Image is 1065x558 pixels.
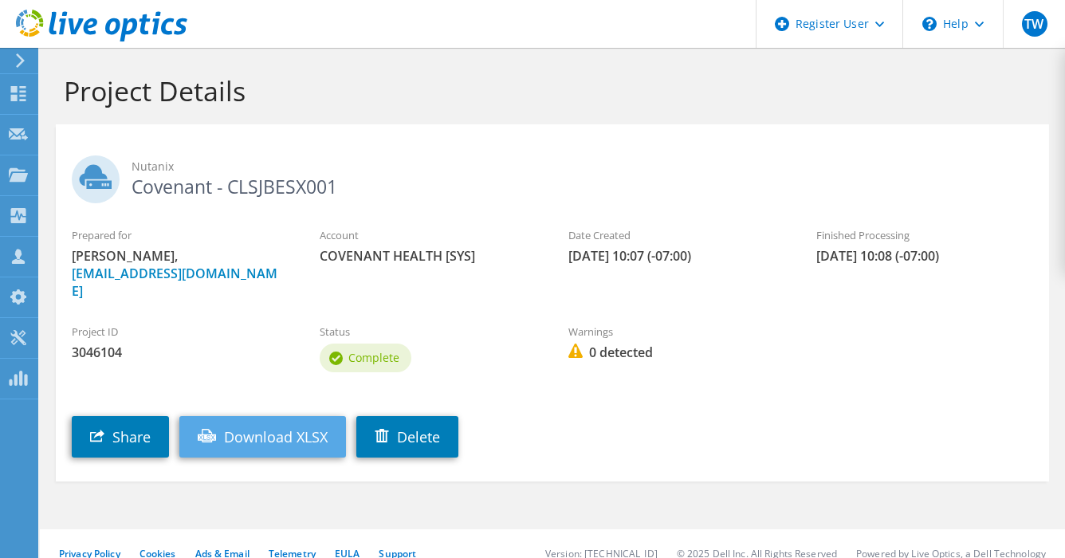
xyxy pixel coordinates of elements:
[64,74,1033,108] h1: Project Details
[816,247,1032,265] span: [DATE] 10:08 (-07:00)
[320,324,536,340] label: Status
[320,247,536,265] span: COVENANT HEALTH [SYS]
[568,247,784,265] span: [DATE] 10:07 (-07:00)
[179,416,346,458] a: Download XLSX
[1022,11,1047,37] span: TW
[72,344,288,361] span: 3046104
[568,344,784,361] span: 0 detected
[568,324,784,340] label: Warnings
[816,227,1032,243] label: Finished Processing
[320,227,536,243] label: Account
[72,416,169,458] a: Share
[72,247,288,300] span: [PERSON_NAME],
[568,227,784,243] label: Date Created
[72,265,277,300] a: [EMAIL_ADDRESS][DOMAIN_NAME]
[72,324,288,340] label: Project ID
[72,227,288,243] label: Prepared for
[922,17,937,31] svg: \n
[356,416,458,458] a: Delete
[348,350,399,365] span: Complete
[72,155,1033,195] h2: Covenant - CLSJBESX001
[132,158,1033,175] span: Nutanix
